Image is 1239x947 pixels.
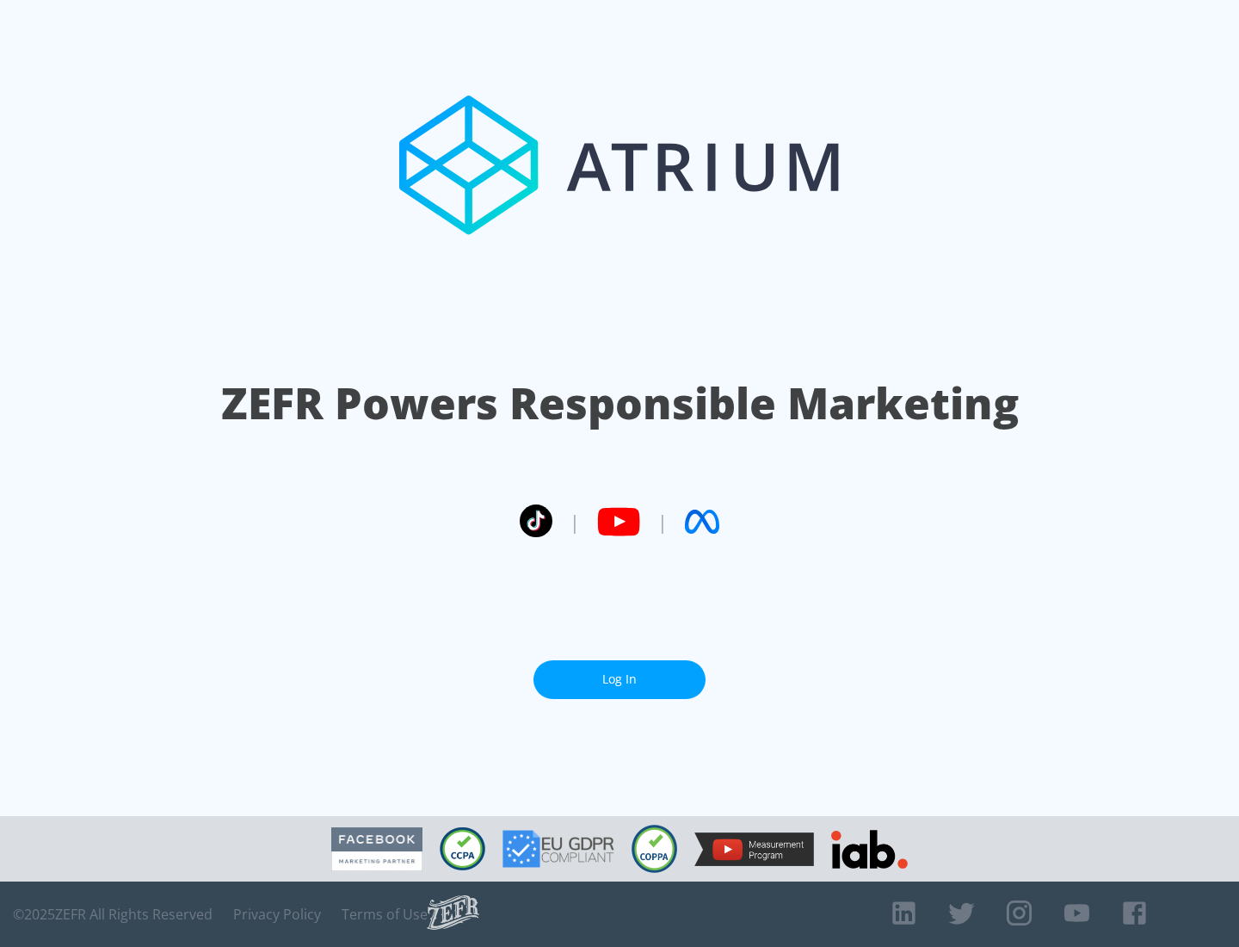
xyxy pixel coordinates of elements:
a: Log In [533,660,706,699]
img: YouTube Measurement Program [694,832,814,866]
img: IAB [831,830,908,869]
img: Facebook Marketing Partner [331,827,422,871]
span: | [570,509,580,535]
a: Terms of Use [342,906,428,923]
span: © 2025 ZEFR All Rights Reserved [13,906,213,923]
h1: ZEFR Powers Responsible Marketing [221,374,1019,433]
img: COPPA Compliant [632,825,677,873]
img: CCPA Compliant [440,827,485,870]
span: | [657,509,668,535]
a: Privacy Policy [233,906,321,923]
img: GDPR Compliant [502,830,614,868]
